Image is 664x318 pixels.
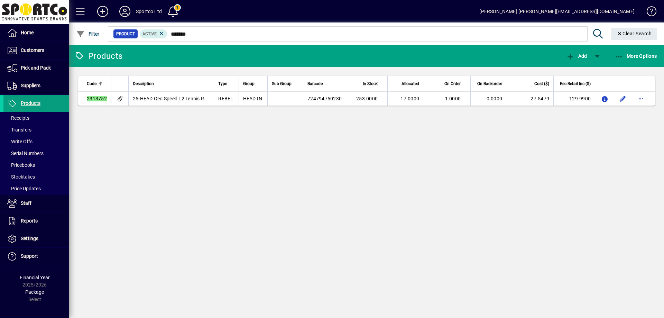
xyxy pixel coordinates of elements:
span: On Order [444,80,461,88]
span: 724794750230 [307,96,342,101]
a: Write Offs [3,136,69,147]
span: Support [21,253,38,259]
span: Reports [21,218,38,224]
span: Pick and Pack [21,65,51,71]
span: Rec Retail Inc ($) [560,80,591,88]
span: Write Offs [7,139,33,144]
div: On Backorder [475,80,508,88]
button: Clear [611,28,657,40]
span: In Stock [363,80,378,88]
a: Support [3,248,69,265]
a: Price Updates [3,183,69,194]
div: Type [218,80,234,88]
span: 25-HEAD Geo Speed L2 Tennis Racquet r [133,96,222,101]
button: Filter [75,28,101,40]
span: Sub Group [272,80,292,88]
span: Customers [21,47,44,53]
span: Financial Year [20,275,50,280]
div: Code [87,80,107,88]
em: 2313752 [87,96,107,101]
div: Allocated [392,80,425,88]
span: Add [566,53,587,59]
a: Staff [3,195,69,212]
a: Knowledge Base [642,1,655,24]
button: More options [635,93,646,104]
a: Reports [3,212,69,230]
span: Stocktakes [7,174,35,180]
a: Home [3,24,69,42]
div: Barcode [307,80,342,88]
div: Group [243,80,263,88]
a: Receipts [3,112,69,124]
span: Group [243,80,255,88]
span: REBEL [218,96,233,101]
span: Clear Search [617,31,652,36]
span: 253.0000 [356,96,378,101]
a: Serial Numbers [3,147,69,159]
span: 0.0000 [487,96,502,101]
button: Edit [617,93,628,104]
span: HEADTN [243,96,262,101]
span: Barcode [307,80,323,88]
a: Pick and Pack [3,60,69,77]
span: Price Updates [7,186,41,191]
span: Transfers [7,127,31,133]
span: 17.0000 [400,96,419,101]
span: Cost ($) [534,80,549,88]
span: Home [21,30,34,35]
a: Transfers [3,124,69,136]
span: Pricebooks [7,162,35,168]
a: Suppliers [3,77,69,94]
span: Type [218,80,227,88]
mat-chip: Activation Status: Active [140,29,167,38]
span: Code [87,80,96,88]
div: Products [74,51,122,62]
span: Allocated [402,80,419,88]
td: 129.9900 [553,92,595,106]
span: Settings [21,236,38,241]
a: Pricebooks [3,159,69,171]
a: Customers [3,42,69,59]
span: Filter [76,31,100,37]
div: [PERSON_NAME] [PERSON_NAME][EMAIL_ADDRESS][DOMAIN_NAME] [479,6,635,17]
span: Description [133,80,154,88]
span: Package [25,289,44,295]
span: Products [21,100,40,106]
div: On Order [433,80,467,88]
a: Stocktakes [3,171,69,183]
button: Add [564,50,589,62]
button: More Options [613,50,659,62]
span: Staff [21,200,31,206]
div: In Stock [350,80,384,88]
span: On Backorder [477,80,502,88]
span: 1.0000 [445,96,461,101]
div: Description [133,80,210,88]
div: Sub Group [272,80,299,88]
span: Active [142,31,157,36]
span: Serial Numbers [7,151,44,156]
button: Add [92,5,114,18]
button: Profile [114,5,136,18]
div: Sportco Ltd [136,6,162,17]
a: Settings [3,230,69,247]
td: 27.5479 [512,92,553,106]
span: Product [116,30,135,37]
span: More Options [615,53,657,59]
span: Suppliers [21,83,40,88]
span: Receipts [7,115,29,121]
